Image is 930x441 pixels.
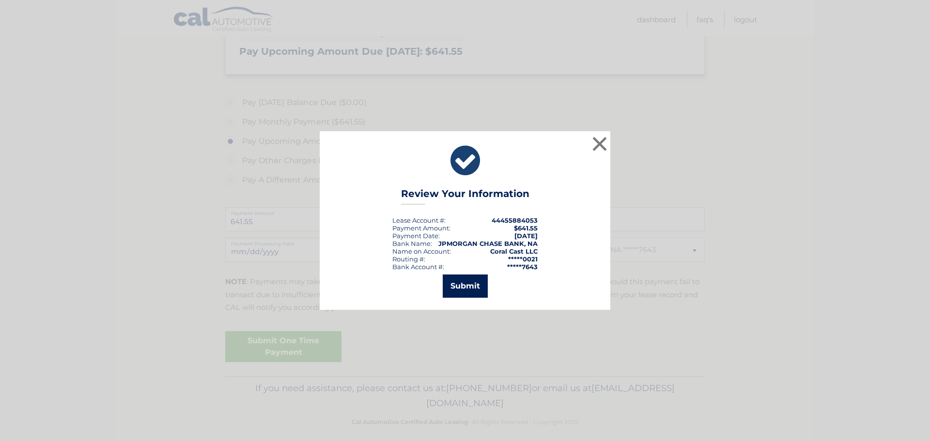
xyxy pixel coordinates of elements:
[392,263,444,271] div: Bank Account #:
[392,216,446,224] div: Lease Account #:
[590,134,609,153] button: ×
[492,216,538,224] strong: 44455884053
[514,224,538,232] span: $641.55
[392,247,451,255] div: Name on Account:
[401,188,529,205] h3: Review Your Information
[443,274,488,298] button: Submit
[490,247,538,255] strong: Coral Cast LLC
[392,232,440,240] div: :
[514,232,538,240] span: [DATE]
[392,224,450,232] div: Payment Amount:
[438,240,538,247] strong: JPMORGAN CHASE BANK, NA
[392,255,425,263] div: Routing #:
[392,240,432,247] div: Bank Name:
[392,232,438,240] span: Payment Date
